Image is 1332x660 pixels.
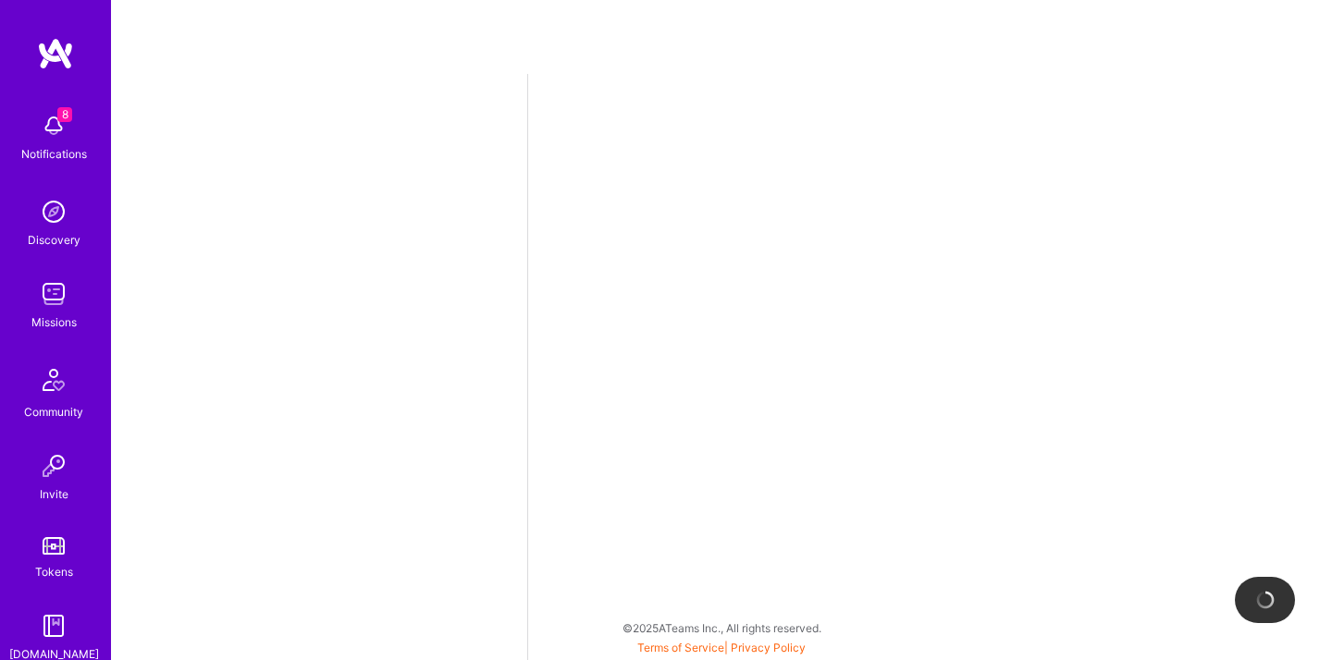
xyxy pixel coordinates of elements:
[731,641,806,654] a: Privacy Policy
[111,605,1332,651] div: © 2025 ATeams Inc., All rights reserved.
[1252,587,1277,613] img: loading
[35,275,72,312] img: teamwork
[37,37,74,70] img: logo
[35,607,72,644] img: guide book
[31,312,77,332] div: Missions
[35,193,72,230] img: discovery
[43,537,65,555] img: tokens
[35,107,72,144] img: bell
[57,107,72,122] span: 8
[35,562,73,581] div: Tokens
[637,641,724,654] a: Terms of Service
[31,358,76,402] img: Community
[40,484,68,504] div: Invite
[35,447,72,484] img: Invite
[28,230,80,250] div: Discovery
[21,144,87,164] div: Notifications
[637,641,806,654] span: |
[24,402,83,422] div: Community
